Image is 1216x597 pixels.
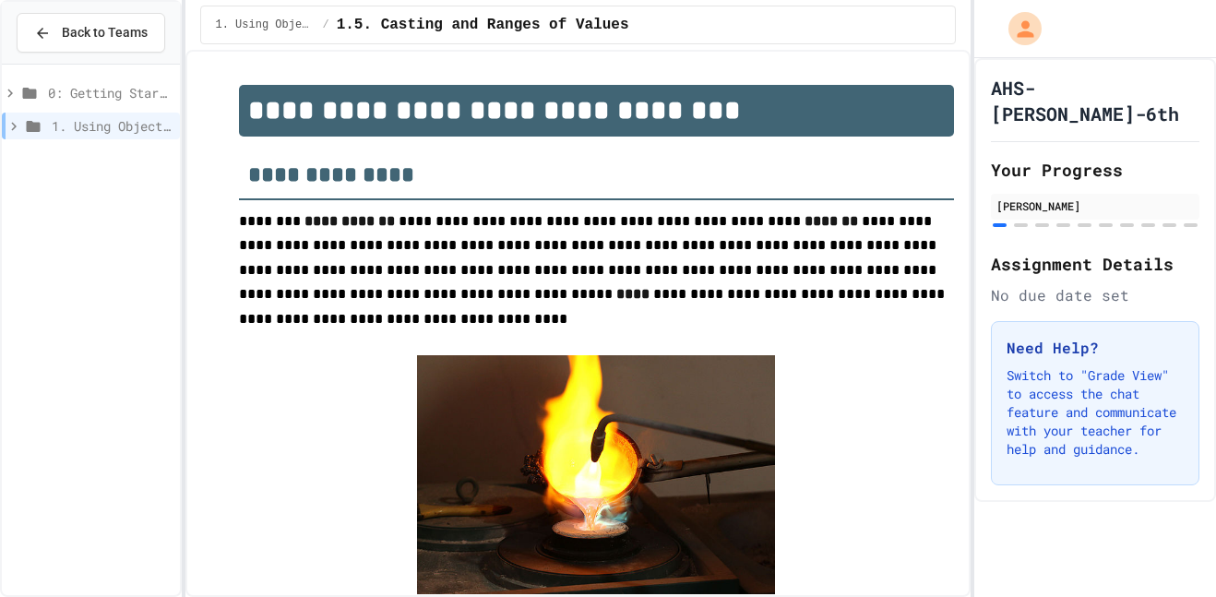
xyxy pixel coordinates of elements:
[996,197,1194,214] div: [PERSON_NAME]
[322,18,328,32] span: /
[989,7,1046,50] div: My Account
[1007,337,1184,359] h3: Need Help?
[216,18,316,32] span: 1. Using Objects and Methods
[991,284,1199,306] div: No due date set
[62,23,148,42] span: Back to Teams
[48,83,173,102] span: 0: Getting Started
[991,251,1199,277] h2: Assignment Details
[991,157,1199,183] h2: Your Progress
[1007,366,1184,459] p: Switch to "Grade View" to access the chat feature and communicate with your teacher for help and ...
[337,14,629,36] span: 1.5. Casting and Ranges of Values
[52,116,173,136] span: 1. Using Objects and Methods
[991,75,1199,126] h1: AHS-[PERSON_NAME]-6th
[17,13,165,53] button: Back to Teams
